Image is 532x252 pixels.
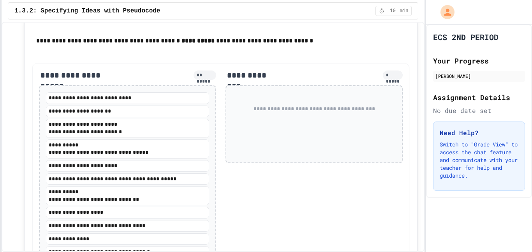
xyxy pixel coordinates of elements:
span: 10 [387,8,399,14]
div: No due date set [433,106,525,115]
span: min [400,8,409,14]
h2: Assignment Details [433,92,525,103]
p: Switch to "Grade View" to access the chat feature and communicate with your teacher for help and ... [440,141,518,180]
span: 1.3.2: Specifying Ideas with Pseudocode [14,6,160,16]
h1: ECS 2ND PERIOD [433,32,499,42]
h3: Need Help? [440,128,518,137]
div: My Account [432,3,456,21]
h2: Your Progress [433,55,525,66]
div: [PERSON_NAME] [435,72,523,79]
